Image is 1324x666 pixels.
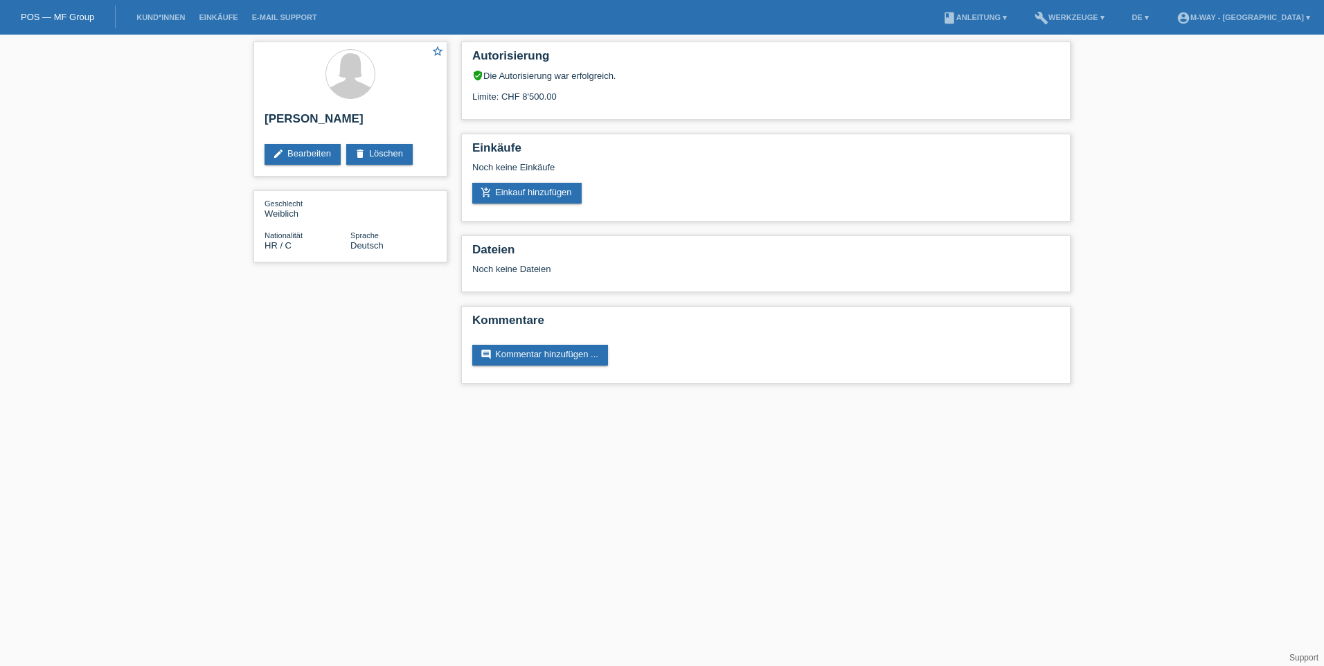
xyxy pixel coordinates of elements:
[129,13,192,21] a: Kund*innen
[1035,11,1048,25] i: build
[472,183,582,204] a: add_shopping_cartEinkauf hinzufügen
[1289,653,1318,663] a: Support
[265,112,436,133] h2: [PERSON_NAME]
[472,345,608,366] a: commentKommentar hinzufügen ...
[273,148,284,159] i: edit
[472,81,1059,102] div: Limite: CHF 8'500.00
[346,144,413,165] a: deleteLöschen
[1177,11,1190,25] i: account_circle
[355,148,366,159] i: delete
[245,13,324,21] a: E-Mail Support
[472,314,1059,334] h2: Kommentare
[21,12,94,22] a: POS — MF Group
[942,11,956,25] i: book
[265,198,350,219] div: Weiblich
[481,349,492,360] i: comment
[472,141,1059,162] h2: Einkäufe
[431,45,444,60] a: star_border
[350,240,384,251] span: Deutsch
[1170,13,1317,21] a: account_circlem-way - [GEOGRAPHIC_DATA] ▾
[265,144,341,165] a: editBearbeiten
[472,49,1059,70] h2: Autorisierung
[350,231,379,240] span: Sprache
[472,264,895,274] div: Noch keine Dateien
[265,231,303,240] span: Nationalität
[936,13,1014,21] a: bookAnleitung ▾
[472,243,1059,264] h2: Dateien
[481,187,492,198] i: add_shopping_cart
[1028,13,1111,21] a: buildWerkzeuge ▾
[431,45,444,57] i: star_border
[472,70,1059,81] div: Die Autorisierung war erfolgreich.
[1125,13,1156,21] a: DE ▾
[265,199,303,208] span: Geschlecht
[265,240,292,251] span: Kroatien / C / 06.11.1991
[192,13,244,21] a: Einkäufe
[472,162,1059,183] div: Noch keine Einkäufe
[472,70,483,81] i: verified_user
